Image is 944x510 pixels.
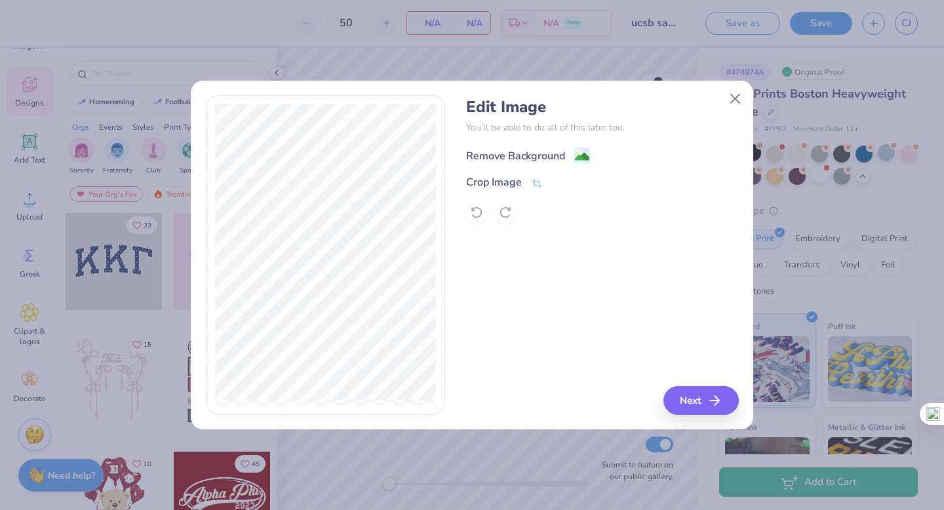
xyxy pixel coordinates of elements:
[466,174,522,190] div: Crop Image
[723,86,748,111] button: Close
[466,148,565,164] div: Remove Background
[663,386,739,415] button: Next
[466,98,738,117] h4: Edit Image
[926,407,940,421] img: one_i.png
[466,121,738,134] p: You’ll be able to do all of this later too.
